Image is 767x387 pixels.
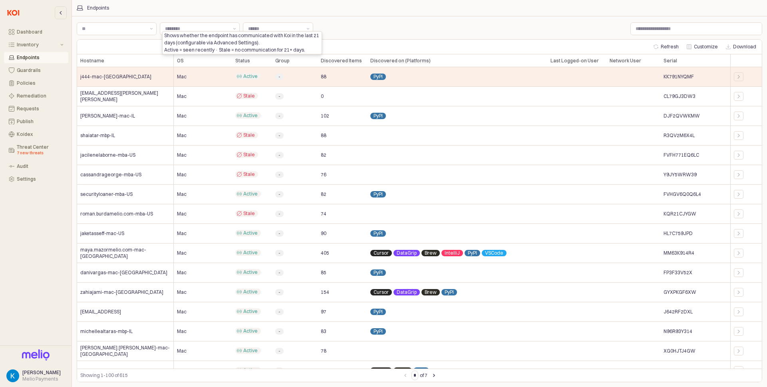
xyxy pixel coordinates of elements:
[80,371,400,379] div: Showing 1-100 of 615
[177,152,187,158] span: Mac
[4,90,68,102] button: Remediation
[17,150,64,156] div: 7 new threats
[485,250,503,256] span: VSCode
[177,367,187,374] span: Mac
[321,230,326,237] span: 90
[321,58,362,64] span: Discovered Items
[80,132,115,139] span: shaiatar-mbp-IL
[177,328,187,335] span: Mac
[177,93,187,100] span: Mac
[445,250,460,256] span: IntelliJ
[177,74,187,80] span: Mac
[230,23,239,35] button: Show suggestions
[664,191,701,197] span: FVHGV6Q0Q6L4
[17,29,64,35] div: Dashboard
[17,176,64,182] div: Settings
[77,369,762,382] div: Table toolbar
[278,132,280,139] span: -
[4,129,68,140] button: Koidex
[278,309,280,315] span: -
[374,250,389,256] span: Cursor
[723,42,759,52] button: Download
[4,52,68,63] button: Endpoints
[278,230,280,237] span: -
[303,23,313,35] button: Show suggestions
[4,78,68,89] button: Policies
[4,26,68,38] button: Dashboard
[278,74,280,80] span: -
[278,113,280,119] span: -
[664,230,693,237] span: HL7C759JPD
[4,174,68,185] button: Settings
[550,58,599,64] span: Last Logged-on User
[243,347,258,354] span: Active
[243,93,255,99] span: Stale
[177,309,187,315] span: Mac
[684,42,721,52] button: Customize
[243,308,258,315] span: Active
[80,113,135,119] span: [PERSON_NAME]-mac-IL
[425,289,437,295] span: Brew
[80,367,125,374] span: tzviyacohen-mac-IL
[4,161,68,172] button: Audit
[80,230,124,237] span: jaketasseff-mac-US
[243,210,255,217] span: Stale
[243,132,255,138] span: Stale
[80,309,121,315] span: [EMAIL_ADDRESS]
[4,39,68,50] button: Inventory
[321,328,326,335] span: 83
[177,191,187,197] span: Mac
[235,58,250,64] span: Status
[243,112,258,119] span: Active
[374,230,383,237] span: PyPI
[17,132,64,137] div: Koidex
[664,132,695,139] span: R3QV2M6X4L
[80,74,151,80] span: j444-mac-[GEOGRAPHIC_DATA]
[374,74,383,80] span: PyPI
[177,289,187,295] span: Mac
[243,191,258,197] span: Active
[321,211,326,217] span: 74
[370,58,431,64] span: Discovered on (Platforms)
[650,42,682,52] button: Refresh
[22,369,61,375] span: [PERSON_NAME]
[243,328,258,334] span: Active
[177,58,184,64] span: OS
[397,367,409,374] span: Brew
[243,152,255,158] span: Stale
[664,58,677,64] span: Serial
[420,371,427,379] label: of 7
[177,132,187,139] span: Mac
[17,106,64,112] div: Requests
[664,348,695,354] span: XG0HJTJ4GW
[177,269,187,276] span: Mac
[17,144,64,156] div: Threat Center
[397,250,417,256] span: DataGrip
[17,93,64,99] div: Remediation
[243,230,258,236] span: Active
[80,269,167,276] span: danivargas-mac-[GEOGRAPHIC_DATA]
[278,250,280,256] span: -
[374,367,389,374] span: Cursor
[321,367,329,374] span: 103
[374,309,383,315] span: PyPI
[87,5,109,11] div: Endpoints
[278,328,280,335] span: -
[177,211,187,217] span: Mac
[664,250,694,256] span: MM63K914R4
[4,103,68,114] button: Requests
[664,211,696,217] span: KQR21CJYGW
[147,23,156,35] button: Show suggestions
[321,132,326,139] span: 88
[80,152,135,158] span: jacilenelaborne-mba-US
[445,289,454,295] span: PyPI
[278,269,280,276] span: -
[80,328,133,335] span: michellealtaras-mbp-IL
[22,376,61,382] div: Melio Payments
[275,58,290,64] span: Group
[468,250,477,256] span: PyPI
[278,367,280,374] span: -
[278,93,280,100] span: -
[4,142,68,159] button: Threat Center
[425,250,437,256] span: Brew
